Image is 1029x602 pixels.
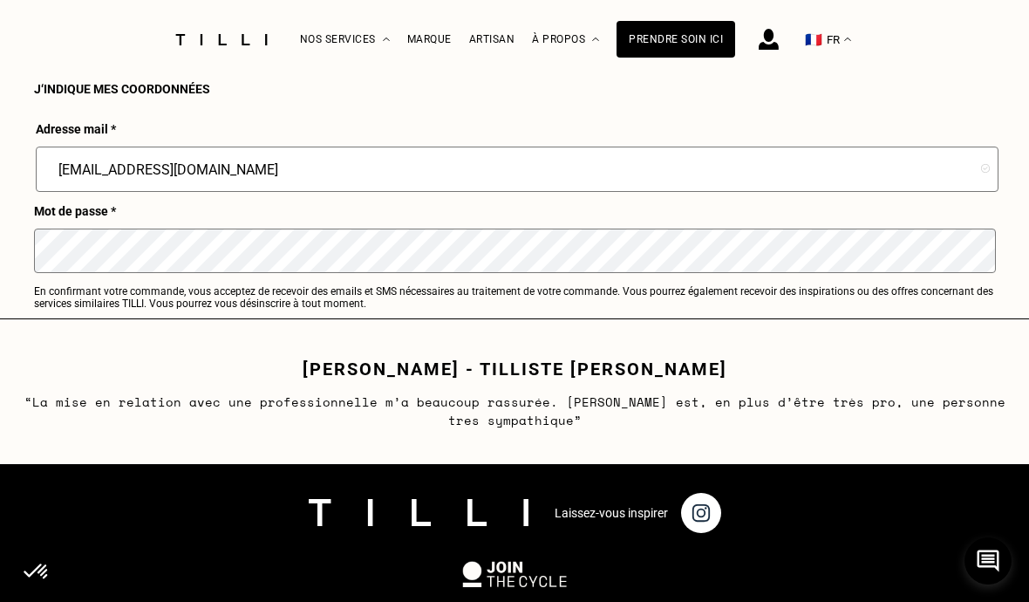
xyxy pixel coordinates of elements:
button: 🇫🇷 FR [796,1,860,79]
img: logo Tilli [309,499,528,526]
p: J‘indique mes coordonnées [34,82,1000,96]
p: “La mise en relation avec une professionnelle m’a beaucoup rassurée. [PERSON_NAME] est, en plus d... [13,393,1016,429]
p: Mot de passe * [34,204,116,218]
img: logo Join The Cycle [462,561,567,587]
img: icône connexion [759,29,779,50]
a: Artisan [469,33,515,45]
img: Logo du service de couturière Tilli [169,34,274,45]
a: Marque [407,33,452,45]
div: À propos [532,1,599,79]
img: Menu déroulant à propos [592,38,599,42]
a: Prendre soin ici [617,21,735,58]
img: Menu déroulant [383,38,390,42]
div: Nos services [300,1,390,79]
span: En confirmant votre commande, vous acceptez de recevoir des emails et SMS nécessaires au traiteme... [34,285,1000,310]
img: page instagram de Tilli une retoucherie à domicile [681,493,721,533]
p: Adresse mail * [36,122,116,136]
img: menu déroulant [844,38,851,42]
h3: [PERSON_NAME] - tilliste [PERSON_NAME] [13,359,1016,380]
span: 🇫🇷 [805,31,822,48]
p: Laissez-vous inspirer [555,506,668,520]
